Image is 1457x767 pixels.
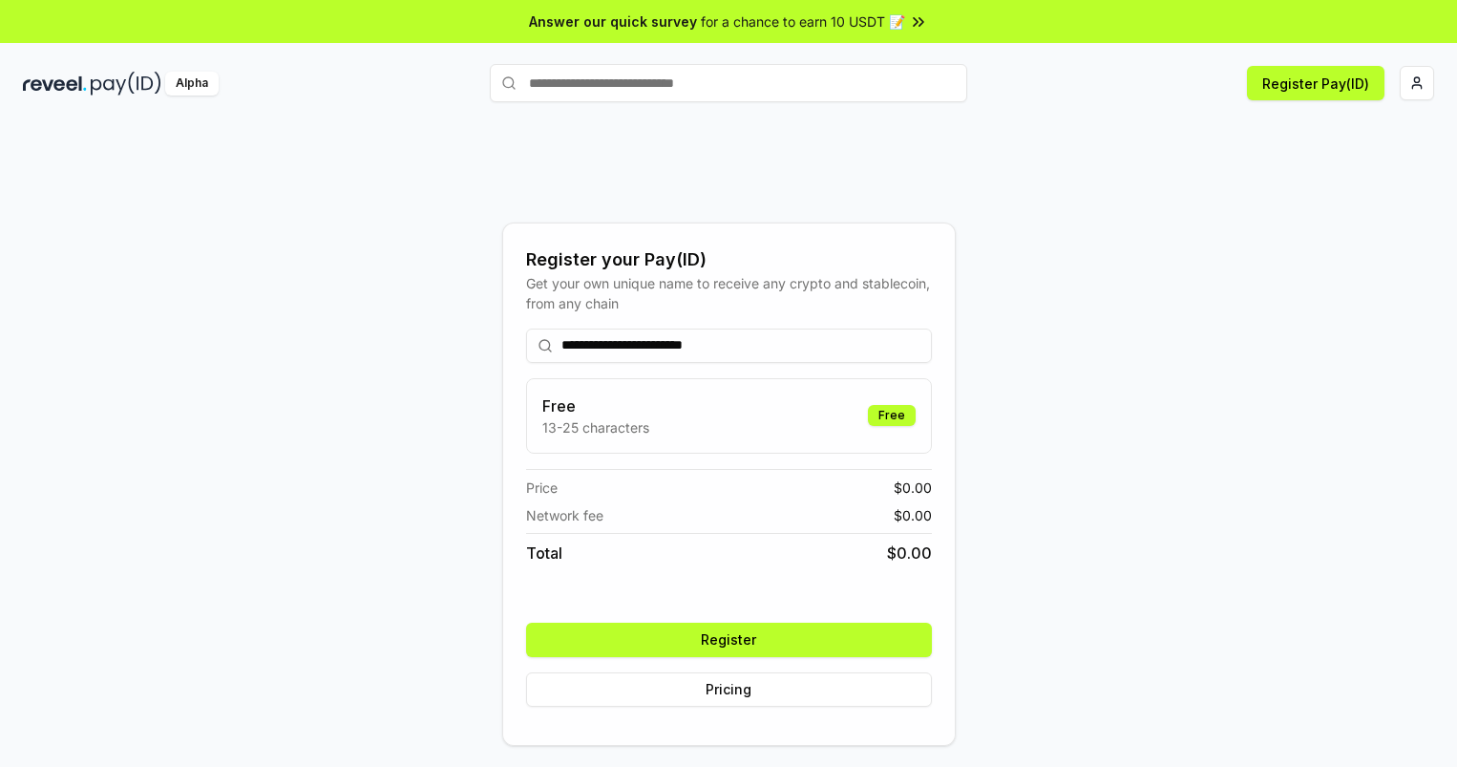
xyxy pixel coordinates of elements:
[526,505,603,525] span: Network fee
[894,478,932,498] span: $ 0.00
[1247,66,1384,100] button: Register Pay(ID)
[526,672,932,707] button: Pricing
[542,394,649,417] h3: Free
[526,542,562,565] span: Total
[526,478,558,498] span: Price
[526,246,932,273] div: Register your Pay(ID)
[165,72,219,96] div: Alpha
[868,405,916,426] div: Free
[526,273,932,313] div: Get your own unique name to receive any crypto and stablecoin, from any chain
[701,11,905,32] span: for a chance to earn 10 USDT 📝
[887,542,932,565] span: $ 0.00
[526,623,932,657] button: Register
[894,505,932,525] span: $ 0.00
[91,72,161,96] img: pay_id
[23,72,87,96] img: reveel_dark
[529,11,697,32] span: Answer our quick survey
[542,417,649,437] p: 13-25 characters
